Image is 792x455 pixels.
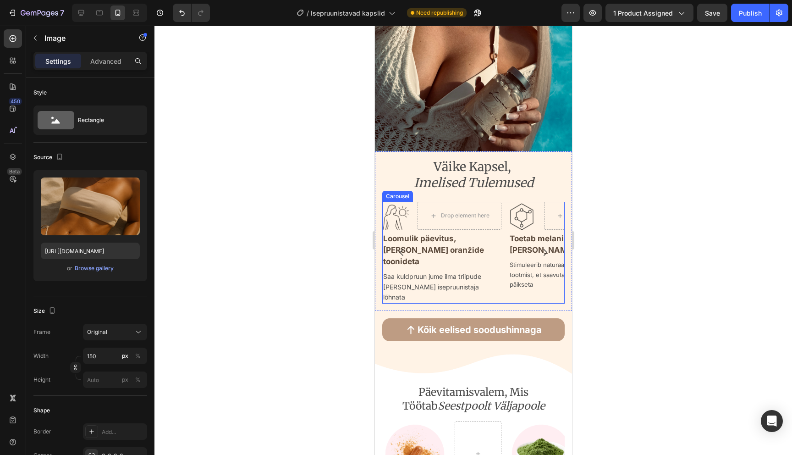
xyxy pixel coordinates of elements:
[33,352,49,360] label: Width
[45,56,71,66] p: Settings
[9,98,22,105] div: 450
[307,8,309,18] span: /
[311,8,385,18] span: Isepruunistavad kapslid
[135,352,141,360] div: %
[33,427,51,436] div: Border
[135,235,246,262] span: Stimuleerib naturaalset pigmendi tootmist, et saavutada kuldne jume ilma päikseta
[375,26,572,455] iframe: Design area
[75,264,114,272] div: Browse gallery
[120,350,131,361] button: %
[27,360,170,386] span: Päevitamisvalem, Mis Töötab
[41,178,140,235] img: preview-image
[173,4,210,22] div: Undo/Redo
[33,151,65,164] div: Source
[122,376,128,384] div: px
[102,428,145,436] div: Add...
[605,4,693,22] button: 1 product assigned
[122,352,128,360] div: px
[33,406,50,415] div: Shape
[87,328,107,336] span: Original
[83,324,147,340] button: Original
[60,7,64,18] p: 7
[132,350,143,361] button: px
[83,372,147,388] input: px%
[135,208,232,217] strong: Toetab melaniini tootmist
[697,4,727,22] button: Save
[33,305,58,317] div: Size
[74,264,114,273] button: Browse gallery
[43,299,167,310] strong: Kõik eelised soodushinnaga
[63,373,170,387] i: Seestpoolt Väljapoole
[33,376,50,384] label: Height
[67,263,72,274] span: or
[135,376,141,384] div: %
[7,293,190,316] button: <p><span style="font-size:20px;"><strong>Kõik eelised soodushinnaga</strong></span></p>
[4,4,68,22] button: 7
[90,56,121,66] p: Advanced
[78,110,134,131] div: Rectangle
[41,243,140,259] input: https://example.com/image.jpg
[9,166,36,175] div: Carousel
[613,8,673,18] span: 1 product assigned
[135,220,239,229] strong: [PERSON_NAME] päikeseta
[739,8,762,18] div: Publish
[44,33,122,44] p: Image
[416,9,463,17] span: Need republishing
[33,89,47,97] div: Style
[120,374,131,385] button: %
[83,348,147,364] input: px%
[7,168,22,175] div: Beta
[705,9,720,17] span: Save
[158,215,182,239] button: Carousel Next Arrow
[33,328,50,336] label: Frame
[761,410,783,432] div: Open Intercom Messenger
[731,4,770,22] button: Publish
[132,374,143,385] button: px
